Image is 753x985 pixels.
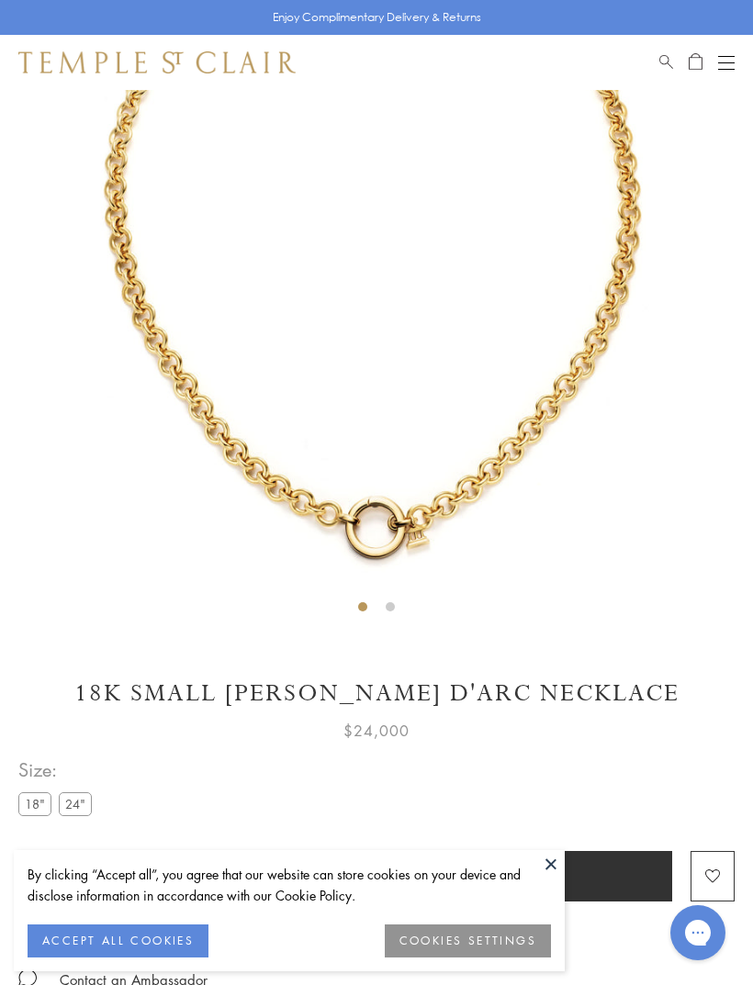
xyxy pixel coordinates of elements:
div: By clicking “Accept all”, you agree that our website can store cookies on your device and disclos... [28,864,551,906]
button: Open navigation [718,51,735,73]
iframe: Gorgias live chat messenger [661,899,735,967]
p: Enjoy Complimentary Delivery & Returns [273,8,481,27]
h1: 18K Small [PERSON_NAME] d'Arc Necklace [18,677,735,710]
a: Open Shopping Bag [689,51,702,73]
label: 24" [59,792,92,815]
span: Size: [18,755,99,785]
img: Temple St. Clair [18,51,296,73]
label: 18" [18,792,51,815]
a: Search [659,51,673,73]
button: ACCEPT ALL COOKIES [28,924,208,957]
button: COOKIES SETTINGS [385,924,551,957]
span: $24,000 [343,719,410,743]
